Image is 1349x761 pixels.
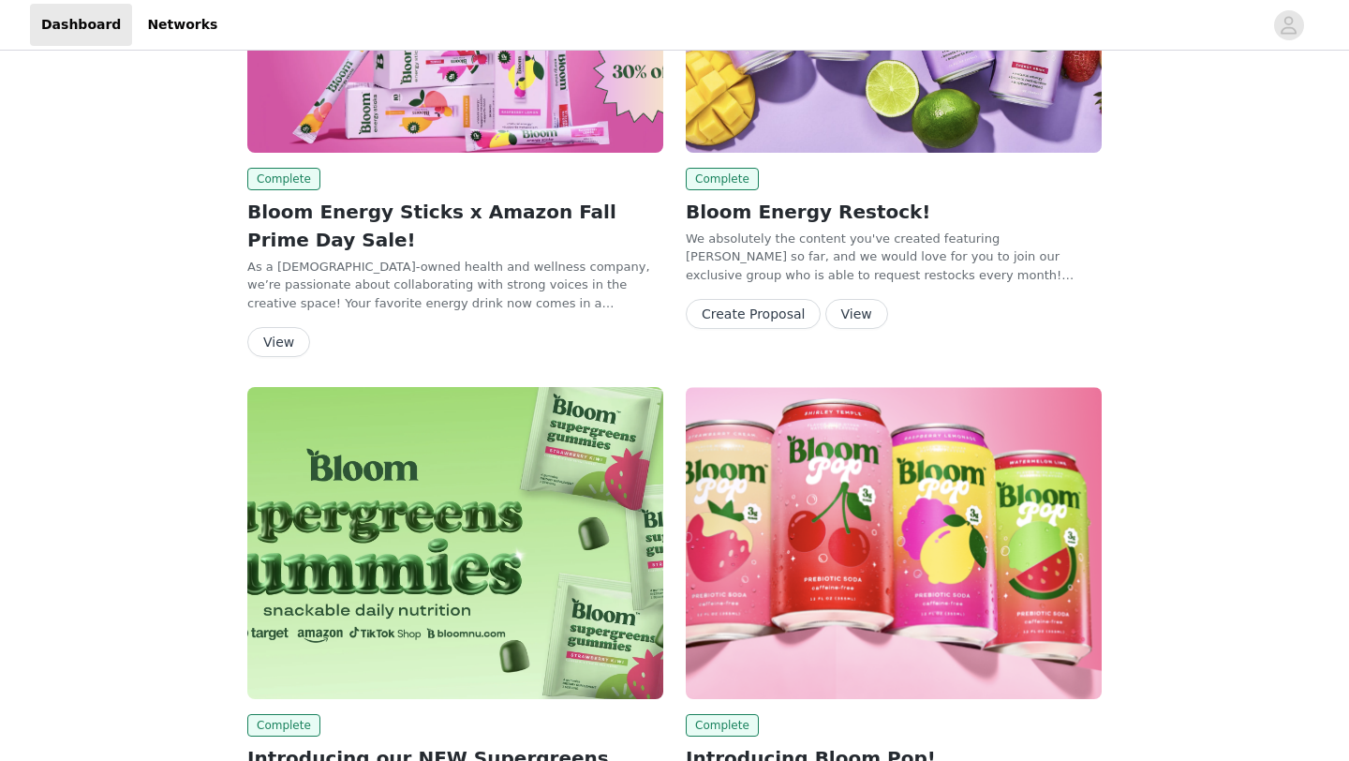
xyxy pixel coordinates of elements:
[686,168,759,190] span: Complete
[686,714,759,737] span: Complete
[247,258,663,313] p: As a [DEMOGRAPHIC_DATA]-owned health and wellness company, we’re passionate about collaborating w...
[686,198,1102,226] h2: Bloom Energy Restock!
[247,168,320,190] span: Complete
[136,4,229,46] a: Networks
[1280,10,1297,40] div: avatar
[30,4,132,46] a: Dashboard
[825,299,888,329] button: View
[686,299,821,329] button: Create Proposal
[247,336,310,350] a: View
[247,198,663,254] h2: Bloom Energy Sticks x Amazon Fall Prime Day Sale!
[247,714,320,737] span: Complete
[825,307,888,321] a: View
[247,327,310,357] button: View
[686,387,1102,699] img: Bloom Nutrition
[686,230,1102,285] p: We absolutely the content you've created featuring [PERSON_NAME] so far, and we would love for yo...
[247,387,663,699] img: Bloom Nutrition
